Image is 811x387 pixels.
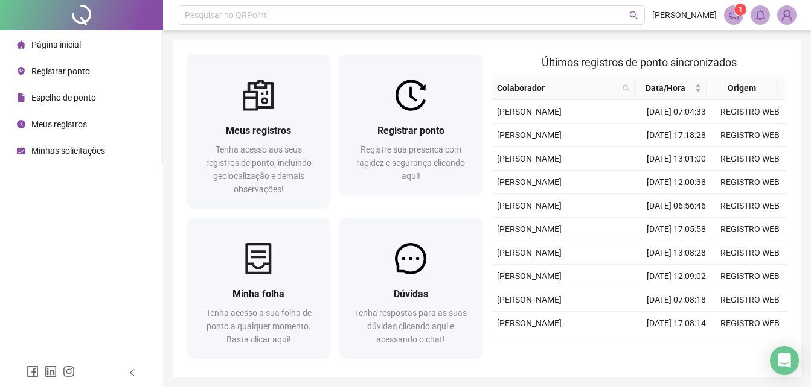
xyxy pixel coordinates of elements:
[713,100,787,124] td: REGISTRO WEB
[728,10,739,20] span: notification
[640,218,713,241] td: [DATE] 17:05:58
[713,335,787,359] td: REGISTRO WEB
[339,218,482,358] a: DúvidasTenha respostas para as suas dúvidas clicando aqui e acessando o chat!
[206,145,312,194] span: Tenha acesso aos seus registros de ponto, incluindo geolocalização e demais observações!
[17,120,25,128] span: clock-circle
[640,81,691,95] span: Data/Hora
[128,368,136,377] span: left
[620,79,632,97] span: search
[640,241,713,265] td: [DATE] 13:08:28
[640,335,713,359] td: [DATE] 13:02:23
[497,248,562,257] span: [PERSON_NAME]
[713,312,787,335] td: REGISTRO WEB
[713,218,787,241] td: REGISTRO WEB
[652,8,717,22] span: [PERSON_NAME]
[713,124,787,147] td: REGISTRO WEB
[734,4,746,16] sup: 1
[713,171,787,194] td: REGISTRO WEB
[497,271,562,281] span: [PERSON_NAME]
[45,365,57,377] span: linkedin
[17,67,25,75] span: environment
[232,288,284,300] span: Minha folha
[497,224,562,234] span: [PERSON_NAME]
[778,6,796,24] img: 89615
[31,66,90,76] span: Registrar ponto
[713,265,787,288] td: REGISTRO WEB
[31,146,105,156] span: Minhas solicitações
[497,130,562,140] span: [PERSON_NAME]
[542,56,737,69] span: Últimos registros de ponto sincronizados
[755,10,766,20] span: bell
[226,125,291,136] span: Meus registros
[770,346,799,375] div: Open Intercom Messenger
[497,81,618,95] span: Colaborador
[640,194,713,218] td: [DATE] 06:56:46
[394,288,428,300] span: Dúvidas
[27,365,39,377] span: facebook
[31,40,81,49] span: Página inicial
[713,194,787,218] td: REGISTRO WEB
[739,5,743,14] span: 1
[377,125,444,136] span: Registrar ponto
[497,177,562,187] span: [PERSON_NAME]
[640,100,713,124] td: [DATE] 07:04:33
[497,154,562,163] span: [PERSON_NAME]
[640,171,713,194] td: [DATE] 12:00:38
[17,146,25,155] span: schedule
[497,295,562,304] span: [PERSON_NAME]
[497,107,562,116] span: [PERSON_NAME]
[713,288,787,312] td: REGISTRO WEB
[497,318,562,328] span: [PERSON_NAME]
[707,77,778,100] th: Origem
[31,93,96,102] span: Espelho de ponto
[640,124,713,147] td: [DATE] 17:18:28
[640,265,713,288] td: [DATE] 12:09:02
[17,93,25,102] span: file
[339,54,482,195] a: Registrar pontoRegistre sua presença com rapidez e segurança clicando aqui!
[497,201,562,210] span: [PERSON_NAME]
[17,40,25,49] span: home
[187,54,330,208] a: Meus registrosTenha acesso aos seus registros de ponto, incluindo geolocalização e demais observa...
[640,312,713,335] td: [DATE] 17:08:14
[206,308,312,344] span: Tenha acesso a sua folha de ponto a qualquer momento. Basta clicar aqui!
[640,147,713,171] td: [DATE] 13:01:00
[713,241,787,265] td: REGISTRO WEB
[31,119,87,129] span: Meus registros
[640,288,713,312] td: [DATE] 07:08:18
[354,308,467,344] span: Tenha respostas para as suas dúvidas clicando aqui e acessando o chat!
[623,84,630,92] span: search
[356,145,465,181] span: Registre sua presença com rapidez e segurança clicando aqui!
[629,11,638,20] span: search
[63,365,75,377] span: instagram
[187,218,330,358] a: Minha folhaTenha acesso a sua folha de ponto a qualquer momento. Basta clicar aqui!
[635,77,706,100] th: Data/Hora
[713,147,787,171] td: REGISTRO WEB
